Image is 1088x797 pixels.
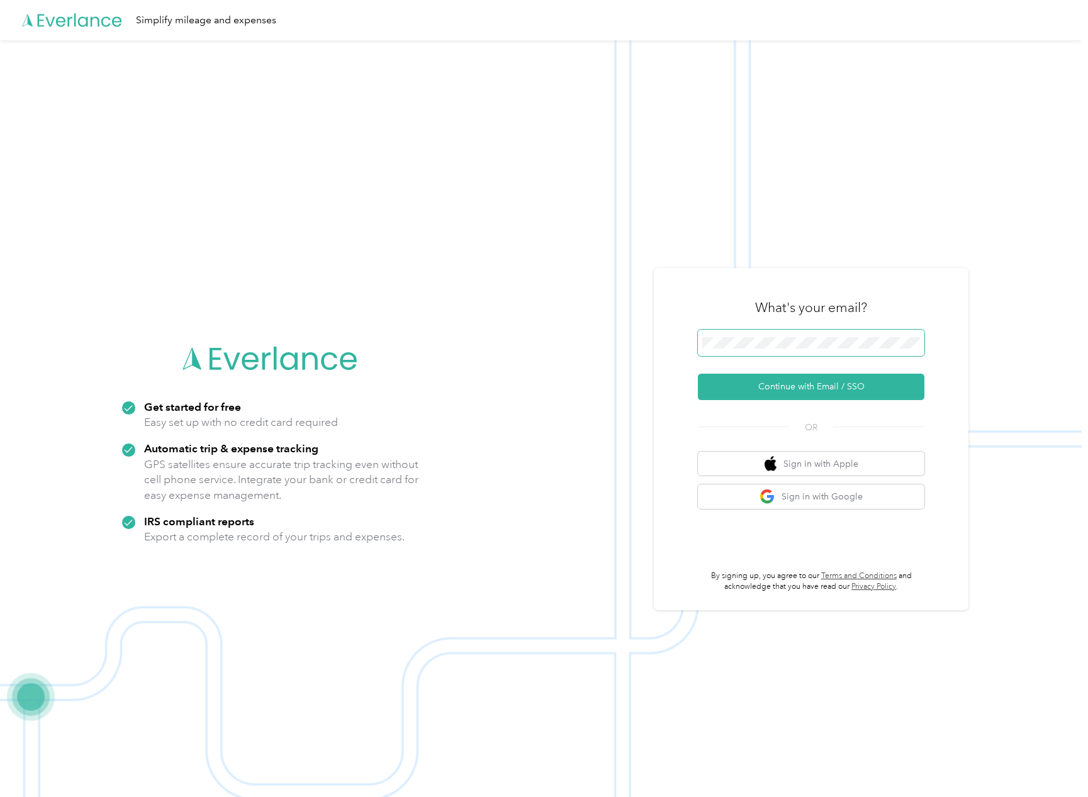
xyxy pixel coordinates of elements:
p: Export a complete record of your trips and expenses. [144,529,405,545]
strong: Get started for free [144,400,241,413]
strong: IRS compliant reports [144,515,254,528]
button: Continue with Email / SSO [698,374,924,400]
h3: What's your email? [755,299,867,316]
p: Easy set up with no credit card required [144,415,338,430]
div: Simplify mileage and expenses [136,13,276,28]
button: google logoSign in with Google [698,484,924,509]
img: apple logo [765,456,777,472]
strong: Automatic trip & expense tracking [144,442,318,455]
p: By signing up, you agree to our and acknowledge that you have read our . [698,571,924,593]
span: OR [789,421,833,434]
img: google logo [760,489,775,504]
a: Terms and Conditions [821,571,897,581]
p: GPS satellites ensure accurate trip tracking even without cell phone service. Integrate your bank... [144,457,419,503]
a: Privacy Policy [851,582,896,591]
button: apple logoSign in with Apple [698,452,924,476]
